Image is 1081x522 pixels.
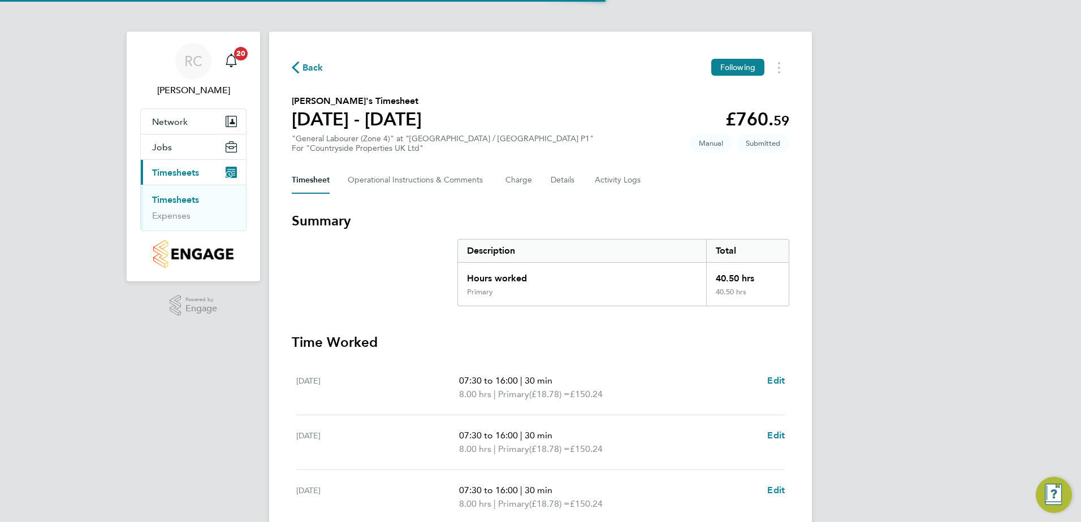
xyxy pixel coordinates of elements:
[1036,477,1072,513] button: Engage Resource Center
[551,167,577,194] button: Details
[690,134,732,153] span: This timesheet was manually created.
[459,430,518,441] span: 07:30 to 16:00
[140,43,247,97] a: RC[PERSON_NAME]
[767,485,785,495] span: Edit
[737,134,789,153] span: This timesheet is Submitted.
[769,59,789,76] button: Timesheets Menu
[140,240,247,268] a: Go to home page
[767,375,785,386] span: Edit
[302,61,323,75] span: Back
[529,389,570,399] span: (£18.78) =
[520,430,522,441] span: |
[296,484,459,511] div: [DATE]
[152,142,172,153] span: Jobs
[459,375,518,386] span: 07:30 to 16:00
[459,443,491,454] span: 8.00 hrs
[520,375,522,386] span: |
[348,167,487,194] button: Operational Instructions & Comments
[505,167,533,194] button: Charge
[498,442,529,456] span: Primary
[292,60,323,75] button: Back
[458,263,706,288] div: Hours worked
[570,443,603,454] span: £150.24
[767,484,785,497] a: Edit
[494,389,496,399] span: |
[570,389,603,399] span: £150.24
[152,210,191,221] a: Expenses
[494,443,496,454] span: |
[706,263,789,288] div: 40.50 hrs
[152,194,199,205] a: Timesheets
[459,498,491,509] span: 8.00 hrs
[184,54,202,68] span: RC
[153,240,233,268] img: countryside-properties-logo-retina.png
[458,240,706,262] div: Description
[292,134,594,153] div: "General Labourer (Zone 4)" at "[GEOGRAPHIC_DATA] / [GEOGRAPHIC_DATA] P1"
[296,429,459,456] div: [DATE]
[767,374,785,388] a: Edit
[292,167,330,194] button: Timesheet
[498,497,529,511] span: Primary
[720,62,755,72] span: Following
[152,116,188,127] span: Network
[292,212,789,230] h3: Summary
[185,295,217,304] span: Powered by
[711,59,764,76] button: Following
[767,429,785,442] a: Edit
[292,143,594,153] div: For "Countryside Properties UK Ltd"
[296,374,459,401] div: [DATE]
[595,167,642,194] button: Activity Logs
[706,288,789,306] div: 40.50 hrs
[498,388,529,401] span: Primary
[525,375,552,386] span: 30 min
[140,84,247,97] span: Richard Colborne
[141,134,246,159] button: Jobs
[767,430,785,441] span: Edit
[141,109,246,134] button: Network
[725,108,789,130] app-decimal: £760.
[292,108,422,130] h1: [DATE] - [DATE]
[457,239,789,306] div: Summary
[467,288,493,297] div: Primary
[529,498,570,509] span: (£18.78) =
[292,94,422,108] h2: [PERSON_NAME]'s Timesheet
[220,43,243,79] a: 20
[170,295,218,316] a: Powered byEngage
[529,443,570,454] span: (£18.78) =
[141,185,246,230] div: Timesheets
[525,485,552,495] span: 30 min
[494,498,496,509] span: |
[127,32,260,281] nav: Main navigation
[459,485,518,495] span: 07:30 to 16:00
[773,112,789,129] span: 59
[570,498,603,509] span: £150.24
[185,304,217,314] span: Engage
[292,333,789,351] h3: Time Worked
[706,240,789,262] div: Total
[525,430,552,441] span: 30 min
[520,485,522,495] span: |
[152,167,199,178] span: Timesheets
[234,47,248,60] span: 20
[459,389,491,399] span: 8.00 hrs
[141,160,246,185] button: Timesheets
